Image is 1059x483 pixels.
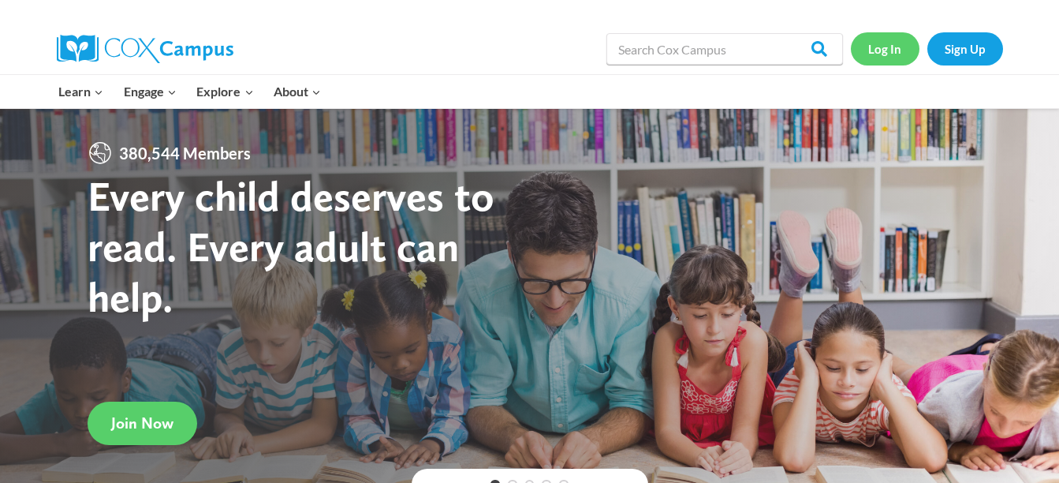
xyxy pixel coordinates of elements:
nav: Secondary Navigation [851,32,1003,65]
span: Join Now [111,414,173,432]
button: Child menu of Learn [49,75,114,108]
button: Child menu of Explore [187,75,264,108]
a: Join Now [88,402,197,445]
strong: Every child deserves to read. Every adult can help. [88,170,494,321]
a: Log In [851,32,919,65]
button: Child menu of About [263,75,331,108]
nav: Primary Navigation [49,75,331,108]
button: Child menu of Engage [114,75,187,108]
a: Sign Up [927,32,1003,65]
img: Cox Campus [57,35,233,63]
input: Search Cox Campus [606,33,843,65]
span: 380,544 Members [113,140,257,166]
